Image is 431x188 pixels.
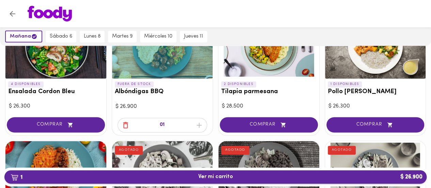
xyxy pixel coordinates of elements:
[5,30,42,42] button: mañana
[9,102,103,110] div: $ 26.300
[8,81,44,87] p: 4 DISPONIBLES
[50,33,72,40] span: sábado 6
[4,5,21,22] button: Volver
[184,33,203,40] span: jueves 11
[328,81,362,87] p: 1 DISPONIBLES
[115,88,210,96] h3: Albóndigas BBQ
[8,88,104,96] h3: Ensalada Cordon Bleu
[144,33,172,40] span: miércoles 10
[325,14,426,78] div: Pollo Tikka Massala
[222,102,316,110] div: $ 28.500
[221,81,256,87] p: 2 DISPONIBLES
[221,146,249,155] div: AGOTADO
[80,31,105,42] button: lunes 8
[7,117,105,132] button: COMPRAR
[228,122,309,128] span: COMPRAR
[11,174,18,181] img: cart.png
[112,14,213,78] div: Albóndigas BBQ
[10,33,37,40] span: mañana
[218,14,319,78] div: Tilapia parmesana
[140,31,176,42] button: miércoles 10
[328,146,356,155] div: AGOTADO
[180,31,207,42] button: jueves 11
[6,173,27,182] b: 1
[115,81,154,87] p: FUERA DE STOCK
[28,6,72,21] img: logo.png
[15,122,96,128] span: COMPRAR
[221,88,317,96] h3: Tilapia parmesana
[4,170,427,184] button: 1Ver mi carrito$ 26.900
[160,121,165,129] p: 01
[328,102,422,110] div: $ 26.300
[391,148,424,181] iframe: Messagebird Livechat Widget
[326,117,425,132] button: COMPRAR
[115,146,143,155] div: AGOTADO
[5,14,106,78] div: Ensalada Cordon Bleu
[328,88,423,96] h3: Pollo [PERSON_NAME]
[46,31,76,42] button: sábado 6
[220,117,318,132] button: COMPRAR
[116,103,210,111] div: $ 26.900
[108,31,137,42] button: martes 9
[112,33,133,40] span: martes 9
[335,122,416,128] span: COMPRAR
[84,33,101,40] span: lunes 8
[198,174,233,180] span: Ver mi carrito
